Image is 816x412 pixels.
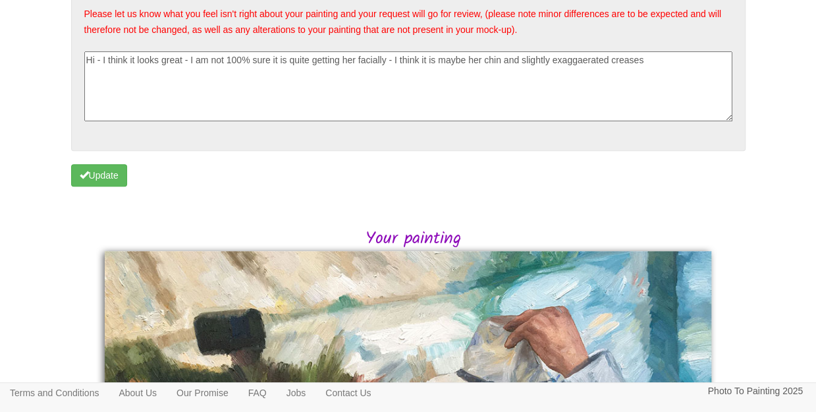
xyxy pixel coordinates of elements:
a: Contact Us [315,383,381,403]
button: Update [71,164,127,187]
a: About Us [109,383,167,403]
h2: Your painting [81,229,746,249]
p: Please let us know what you feel isn't right about your painting and your request will go for rev... [84,6,732,38]
a: Jobs [277,383,316,403]
a: Our Promise [167,383,238,403]
a: FAQ [238,383,277,403]
p: Photo To Painting 2025 [707,383,803,399]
